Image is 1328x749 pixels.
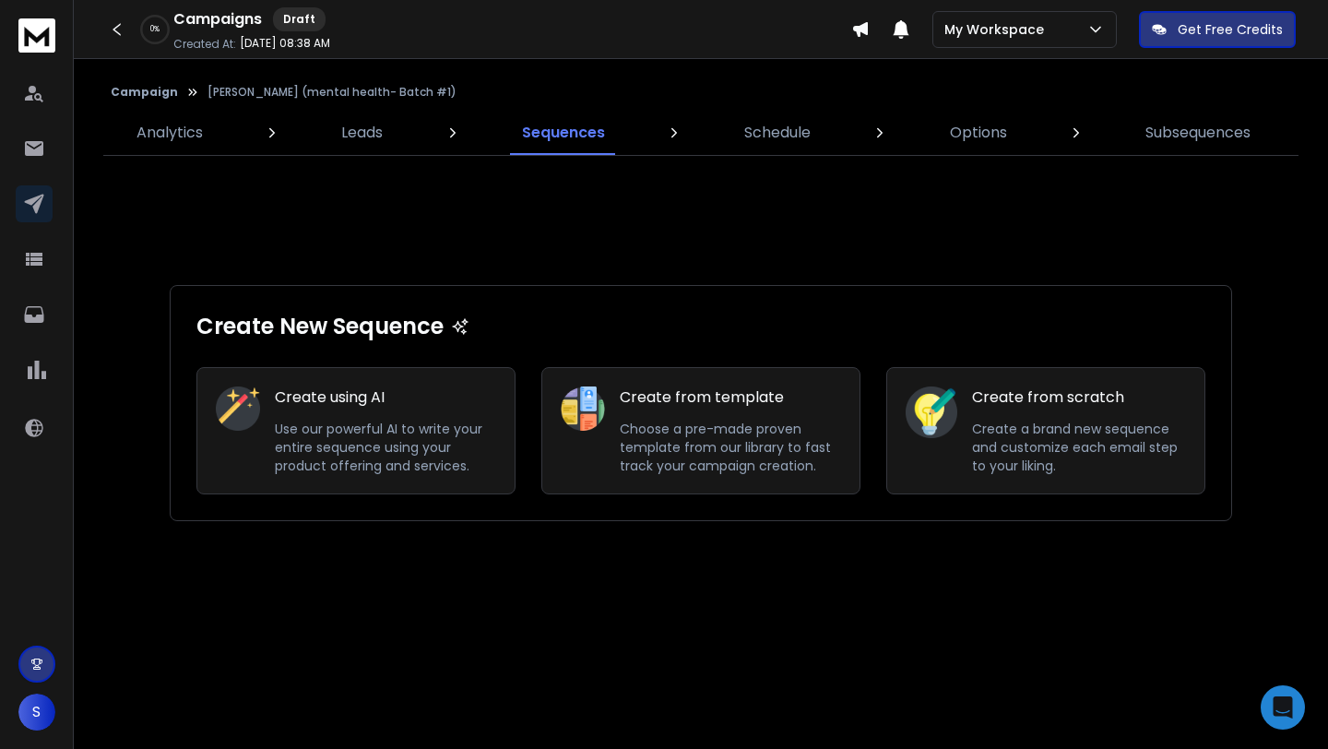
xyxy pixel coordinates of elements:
[1261,685,1305,730] div: Open Intercom Messenger
[620,420,841,475] p: Choose a pre-made proven template from our library to fast track your campaign creation.
[972,386,1186,409] h1: Create from scratch
[196,312,1205,341] h1: Create New Sequence
[207,85,456,100] p: [PERSON_NAME] (mental health- Batch #1)
[330,111,394,155] a: Leads
[136,122,203,144] p: Analytics
[744,122,811,144] p: Schedule
[18,18,55,53] img: logo
[620,386,841,409] h1: Create from template
[111,85,178,100] button: Campaign
[18,694,55,731] button: S
[150,24,160,35] p: 0 %
[275,420,496,475] p: Use our powerful AI to write your entire sequence using your product offering and services.
[1178,20,1283,39] p: Get Free Credits
[561,386,605,431] img: Create from template
[939,111,1018,155] a: Options
[1134,111,1262,155] a: Subsequences
[511,111,616,155] a: Sequences
[1145,122,1251,144] p: Subsequences
[972,420,1186,475] p: Create a brand new sequence and customize each email step to your liking.
[733,111,822,155] a: Schedule
[173,8,262,30] h1: Campaigns
[240,36,330,51] p: [DATE] 08:38 AM
[1139,11,1296,48] button: Get Free Credits
[173,37,236,52] p: Created At:
[275,386,496,409] h1: Create using AI
[950,122,1007,144] p: Options
[125,111,214,155] a: Analytics
[216,386,260,431] img: Create using AI
[906,386,957,438] img: Create from scratch
[522,122,605,144] p: Sequences
[341,122,383,144] p: Leads
[273,7,326,31] div: Draft
[944,20,1051,39] p: My Workspace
